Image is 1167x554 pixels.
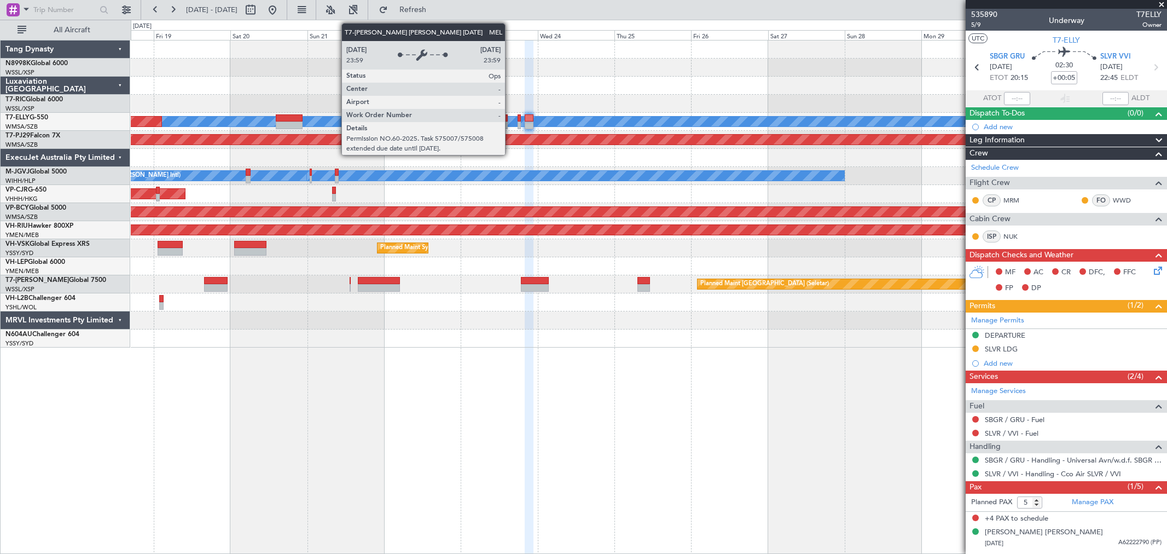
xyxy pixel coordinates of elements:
[983,230,1001,243] div: ISP
[985,527,1103,538] div: [PERSON_NAME] [PERSON_NAME]
[1003,195,1028,205] a: MRM
[969,400,984,413] span: Fuel
[971,497,1012,508] label: Planned PAX
[985,344,1018,354] div: SLVR LDG
[1100,51,1131,62] span: SLVR VVI
[5,177,36,185] a: WIHH/HLP
[5,303,37,311] a: YSHL/WOL
[5,205,29,211] span: VP-BCY
[5,241,30,247] span: VH-VSK
[390,6,436,14] span: Refresh
[5,141,38,149] a: WMSA/SZB
[984,359,1162,368] div: Add new
[230,30,307,40] div: Sat 20
[700,276,829,292] div: Planned Maint [GEOGRAPHIC_DATA] (Seletar)
[5,285,34,293] a: WSSL/XSP
[1092,194,1110,206] div: FO
[5,96,63,103] a: T7-RICGlobal 6000
[969,371,998,383] span: Services
[1031,283,1041,294] span: DP
[5,187,47,193] a: VP-CJRG-650
[1100,62,1123,73] span: [DATE]
[985,331,1025,340] div: DEPARTURE
[154,30,230,40] div: Fri 19
[461,30,537,40] div: Tue 23
[5,223,73,229] a: VH-RIUHawker 800XP
[990,62,1012,73] span: [DATE]
[133,22,152,31] div: [DATE]
[5,267,39,275] a: YMEN/MEB
[985,429,1038,438] a: SLVR / VVI - Fuel
[768,30,845,40] div: Sat 27
[12,21,119,39] button: All Aircraft
[971,9,997,20] span: 535890
[1118,538,1162,547] span: A62222790 (PP)
[1120,73,1138,84] span: ELDT
[845,30,921,40] div: Sun 28
[5,277,69,284] span: T7-[PERSON_NAME]
[969,134,1025,147] span: Leg Information
[5,105,34,113] a: WSSL/XSP
[971,386,1026,397] a: Manage Services
[5,249,33,257] a: YSSY/SYD
[968,33,988,43] button: UTC
[614,30,691,40] div: Thu 25
[983,93,1001,104] span: ATOT
[1061,267,1071,278] span: CR
[691,30,768,40] div: Fri 26
[5,331,32,338] span: N604AU
[186,5,237,15] span: [DATE] - [DATE]
[5,60,68,67] a: N8998KGlobal 6000
[969,177,1010,189] span: Flight Crew
[1034,267,1043,278] span: AC
[5,96,26,103] span: T7-RIC
[969,481,982,494] span: Pax
[5,169,67,175] a: M-JGVJGlobal 5000
[5,132,30,139] span: T7-PJ29
[971,315,1024,326] a: Manage Permits
[1131,93,1149,104] span: ALDT
[1128,107,1143,119] span: (0/0)
[1004,92,1030,105] input: --:--
[1113,195,1137,205] a: WWD
[990,73,1008,84] span: ETOT
[5,114,48,121] a: T7-ELLYG-550
[5,259,28,266] span: VH-LEP
[1005,267,1015,278] span: MF
[5,114,30,121] span: T7-ELLY
[1011,73,1028,84] span: 20:15
[969,441,1001,453] span: Handling
[5,223,28,229] span: VH-RIU
[1136,20,1162,30] span: Owner
[1128,299,1143,311] span: (1/2)
[307,30,384,40] div: Sun 21
[28,26,115,34] span: All Aircraft
[5,295,28,302] span: VH-L2B
[985,513,1048,524] span: +4 PAX to schedule
[985,455,1162,465] a: SBGR / GRU - Handling - Universal Avn/w.d.f. SBGR / GRU
[1136,9,1162,20] span: T7ELLY
[1123,267,1136,278] span: FFC
[5,123,38,131] a: WMSA/SZB
[1128,371,1143,382] span: (2/4)
[5,205,66,211] a: VP-BCYGlobal 5000
[5,187,28,193] span: VP-CJR
[921,30,998,40] div: Mon 29
[969,107,1025,120] span: Dispatch To-Dos
[969,147,988,160] span: Crew
[5,169,30,175] span: M-JGVJ
[5,295,76,302] a: VH-L2BChallenger 604
[985,415,1044,424] a: SBGR / GRU - Fuel
[538,30,614,40] div: Wed 24
[5,241,90,247] a: VH-VSKGlobal Express XRS
[5,68,34,77] a: WSSL/XSP
[5,259,65,266] a: VH-LEPGlobal 6000
[1128,481,1143,492] span: (1/5)
[33,2,96,18] input: Trip Number
[1005,283,1013,294] span: FP
[971,163,1019,174] a: Schedule Crew
[5,331,79,338] a: N604AUChallenger 604
[374,1,439,19] button: Refresh
[5,277,106,284] a: T7-[PERSON_NAME]Global 7500
[1003,232,1028,241] a: NUK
